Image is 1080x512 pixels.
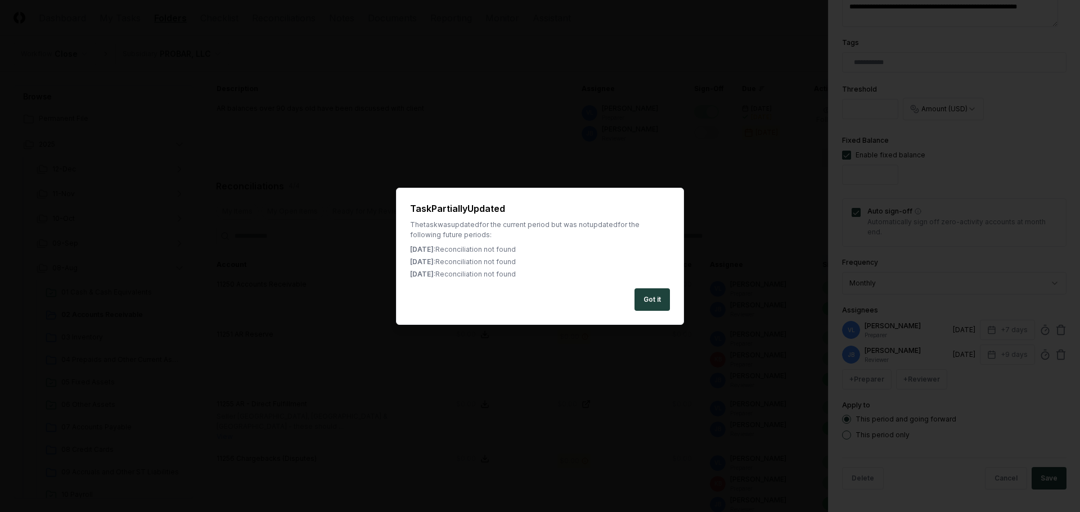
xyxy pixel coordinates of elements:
span: [DATE] [410,270,434,278]
span: : Reconciliation not found [434,245,516,253]
button: Got it [634,288,670,311]
h2: Task Partially Updated [410,202,670,215]
div: The task was updated for the current period but was not updated for the following future periods: [410,220,670,240]
span: : Reconciliation not found [434,257,516,266]
span: [DATE] [410,257,434,266]
span: : Reconciliation not found [434,270,516,278]
span: [DATE] [410,245,434,253]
